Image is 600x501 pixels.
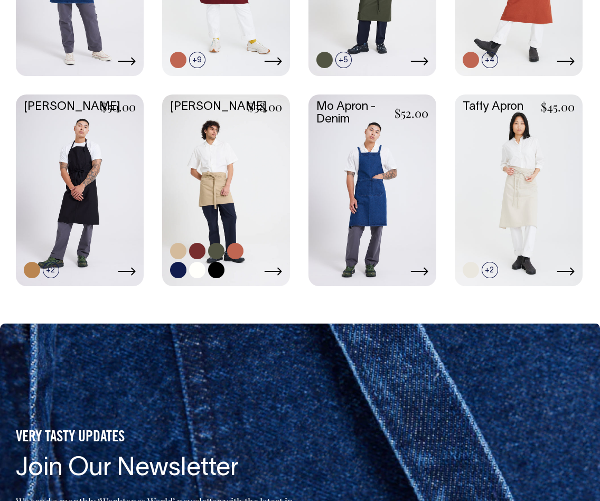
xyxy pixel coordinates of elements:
h4: Join Our Newsletter [16,455,295,483]
span: +9 [189,52,205,68]
span: +2 [43,262,59,278]
span: +5 [335,52,352,68]
span: +2 [482,262,498,278]
span: +4 [482,52,498,68]
h5: VERY TASTY UPDATES [16,429,295,447]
